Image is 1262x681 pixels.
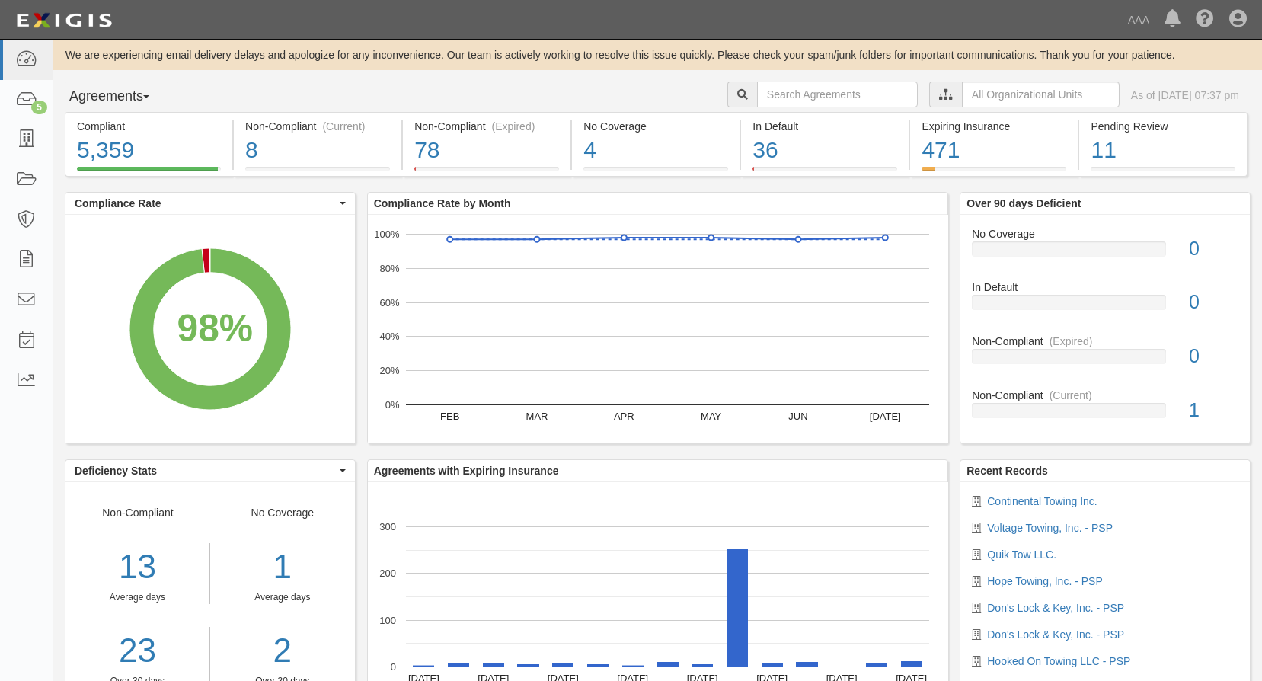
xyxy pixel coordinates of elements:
text: 0% [385,399,399,411]
text: MAY [701,411,722,422]
text: 20% [379,365,399,376]
a: No Coverage0 [972,226,1238,280]
a: In Default36 [741,167,909,179]
a: Expiring Insurance471 [910,167,1078,179]
div: We are experiencing email delivery delays and apologize for any inconvenience. Our team is active... [53,47,1262,62]
span: Deficiency Stats [75,463,336,478]
div: Average days [222,591,343,604]
div: As of [DATE] 07:37 pm [1131,88,1239,103]
i: Help Center - Complianz [1196,11,1214,29]
div: 5,359 [77,134,221,167]
a: Compliant5,359 [65,167,232,179]
a: Continental Towing Inc. [987,495,1097,507]
a: AAA [1120,5,1157,35]
a: Pending Review11 [1079,167,1247,179]
div: Non-Compliant (Current) [245,119,390,134]
a: Hope Towing, Inc. - PSP [987,575,1102,587]
div: Pending Review [1091,119,1235,134]
div: 98% [177,301,253,355]
input: All Organizational Units [962,82,1120,107]
div: 0 [1177,343,1250,370]
div: 8 [245,134,390,167]
svg: A chart. [65,215,355,443]
div: (Expired) [492,119,535,134]
text: MAR [526,411,548,422]
div: Non-Compliant [960,334,1250,349]
div: 78 [414,134,559,167]
input: Search Agreements [757,82,918,107]
a: Quik Tow LLC. [987,548,1056,561]
a: Voltage Towing, Inc. - PSP [987,522,1113,534]
a: Non-Compliant(Current)8 [234,167,401,179]
a: Non-Compliant(Current)1 [972,388,1238,430]
b: Over 90 days Deficient [966,197,1081,209]
text: 300 [379,521,396,532]
div: 0 [1177,289,1250,316]
div: In Default [752,119,897,134]
div: Average days [65,591,209,604]
b: Compliance Rate by Month [374,197,511,209]
text: 200 [379,567,396,579]
div: 5 [31,101,47,114]
a: Non-Compliant(Expired)0 [972,334,1238,388]
div: 1 [1177,397,1250,424]
div: 36 [752,134,897,167]
div: No Coverage [960,226,1250,241]
div: 13 [65,543,209,591]
a: 23 [65,627,209,675]
div: 1 [222,543,343,591]
a: In Default0 [972,280,1238,334]
a: No Coverage4 [572,167,740,179]
text: 0 [391,661,396,673]
text: 40% [379,331,399,342]
a: Hooked On Towing LLC - PSP [987,655,1130,667]
a: Don's Lock & Key, Inc. - PSP [987,628,1124,641]
text: [DATE] [870,411,901,422]
b: Recent Records [966,465,1048,477]
text: 60% [379,296,399,308]
text: FEB [440,411,459,422]
button: Compliance Rate [65,193,355,214]
text: 100% [374,229,400,240]
div: (Current) [322,119,365,134]
div: Expiring Insurance [922,119,1066,134]
div: Compliant [77,119,221,134]
a: Non-Compliant(Expired)78 [403,167,570,179]
img: logo-5460c22ac91f19d4615b14bd174203de0afe785f0fc80cf4dbbc73dc1793850b.png [11,7,117,34]
div: No Coverage [583,119,728,134]
a: 2 [222,627,343,675]
button: Agreements [65,82,179,112]
div: In Default [960,280,1250,295]
a: Don's Lock & Key, Inc. - PSP [987,602,1124,614]
div: Non-Compliant [960,388,1250,403]
div: 11 [1091,134,1235,167]
button: Deficiency Stats [65,460,355,481]
svg: A chart. [368,215,948,443]
text: JUN [788,411,807,422]
div: 0 [1177,235,1250,263]
b: Agreements with Expiring Insurance [374,465,559,477]
div: (Current) [1050,388,1092,403]
div: Non-Compliant (Expired) [414,119,559,134]
span: Compliance Rate [75,196,336,211]
text: 100 [379,614,396,625]
div: (Expired) [1050,334,1093,349]
div: 4 [583,134,728,167]
text: 80% [379,263,399,274]
div: 471 [922,134,1066,167]
text: APR [614,411,634,422]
